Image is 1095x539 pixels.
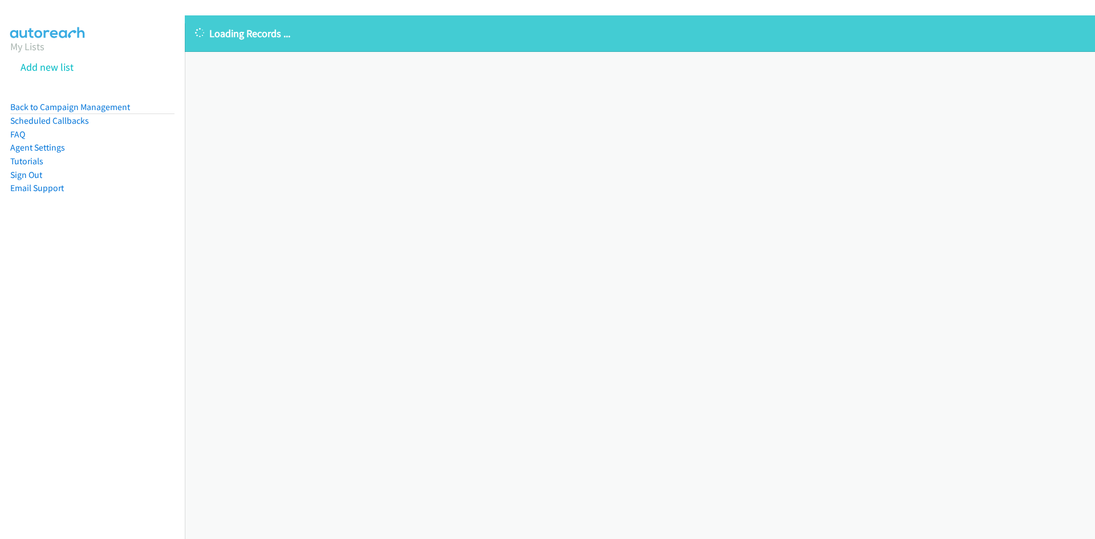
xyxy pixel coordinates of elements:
a: Add new list [21,60,74,74]
a: FAQ [10,129,25,140]
p: Loading Records ... [195,26,1085,41]
a: Tutorials [10,156,43,167]
a: Agent Settings [10,142,65,153]
a: Email Support [10,183,64,193]
a: Sign Out [10,169,42,180]
a: Scheduled Callbacks [10,115,89,126]
a: My Lists [10,40,44,53]
a: Back to Campaign Management [10,102,130,112]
